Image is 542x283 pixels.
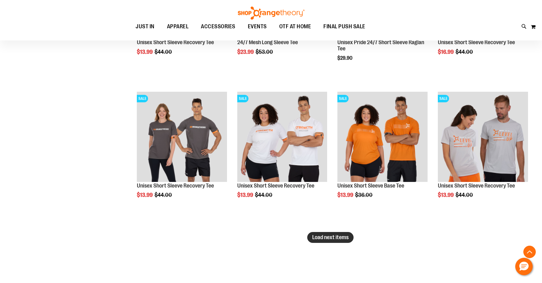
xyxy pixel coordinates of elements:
img: Product image for Unisex Short Sleeve Recovery Tee [137,92,227,182]
span: $13.99 [137,49,154,55]
div: product [334,89,431,214]
a: Unisex Short Sleeve Recovery Tee [137,39,214,45]
span: SALE [237,95,248,102]
img: Product image for Unisex Short Sleeve Recovery Tee [237,92,327,182]
button: Back To Top [523,246,536,258]
span: $36.00 [355,192,373,198]
span: JUST IN [136,20,155,34]
img: Product image for Unisex Short Sleeve Base Tee [337,92,428,182]
span: $44.00 [456,49,474,55]
button: Load next items [307,232,354,243]
a: Unisex Short Sleeve Base Tee [337,183,404,189]
span: $13.99 [438,192,455,198]
span: $44.00 [255,192,273,198]
a: EVENTS [242,20,273,34]
a: Unisex Pride 24/7 Short Sleeve Raglan Tee [337,39,424,52]
img: Product image for Unisex Short Sleeve Recovery Tee [438,92,528,182]
button: Hello, have a question? Let’s chat. [515,258,533,275]
span: SALE [438,95,449,102]
span: $13.99 [137,192,154,198]
a: Product image for Unisex Short Sleeve Recovery TeeSALE [237,92,327,183]
span: $44.00 [456,192,474,198]
a: JUST IN [129,20,161,34]
a: OTF AT HOME [273,20,317,34]
div: product [234,89,331,214]
img: Shop Orangetheory [237,7,305,20]
a: 24/7 Mesh Long Sleeve Tee [237,39,298,45]
span: $13.99 [237,192,254,198]
a: Unisex Short Sleeve Recovery Tee [438,39,515,45]
span: $16.99 [438,49,455,55]
a: Product image for Unisex Short Sleeve Recovery TeeSALE [137,92,227,183]
span: $53.00 [256,49,274,55]
span: SALE [137,95,148,102]
span: SALE [337,95,349,102]
span: $44.00 [155,49,173,55]
a: Unisex Short Sleeve Recovery Tee [438,183,515,189]
span: Load next items [312,234,349,240]
span: $23.99 [237,49,255,55]
span: ACCESSORIES [201,20,235,34]
a: FINAL PUSH SALE [317,20,372,34]
a: Product image for Unisex Short Sleeve Base TeeSALE [337,92,428,183]
span: EVENTS [248,20,267,34]
span: APPAREL [167,20,189,34]
span: $13.99 [337,192,354,198]
div: product [435,89,531,214]
div: product [134,89,230,214]
span: FINAL PUSH SALE [323,20,365,34]
a: Unisex Short Sleeve Recovery Tee [137,183,214,189]
span: $29.90 [337,55,353,61]
a: ACCESSORIES [195,20,242,34]
span: OTF AT HOME [279,20,311,34]
a: Unisex Short Sleeve Recovery Tee [237,183,314,189]
a: Product image for Unisex Short Sleeve Recovery TeeSALE [438,92,528,183]
span: $44.00 [155,192,173,198]
a: APPAREL [161,20,195,34]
